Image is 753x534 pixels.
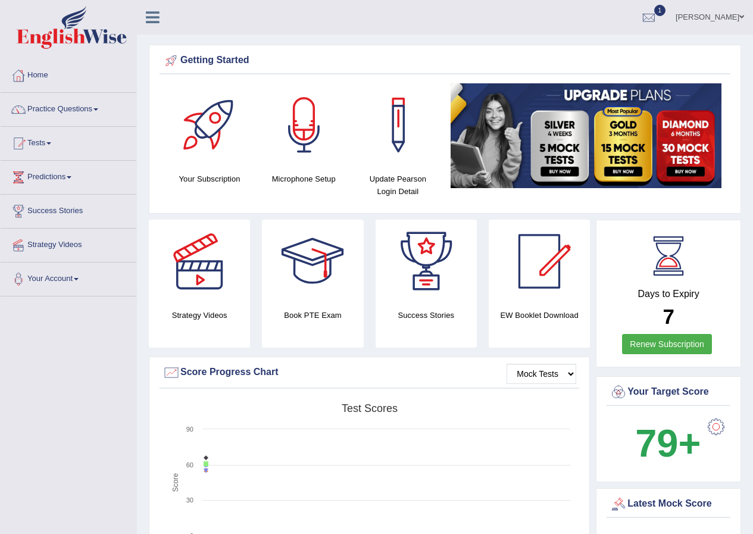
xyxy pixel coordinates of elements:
a: Renew Subscription [622,334,712,354]
a: Practice Questions [1,93,136,123]
h4: Success Stories [376,309,477,321]
a: Predictions [1,161,136,191]
div: Latest Mock Score [610,495,727,513]
h4: Book PTE Exam [262,309,363,321]
text: 90 [186,426,193,433]
div: Your Target Score [610,383,727,401]
h4: Your Subscription [168,173,251,185]
div: Getting Started [163,52,727,70]
h4: Update Pearson Login Detail [357,173,439,198]
h4: EW Booklet Download [489,309,590,321]
a: Strategy Videos [1,229,136,258]
text: 30 [186,496,193,504]
tspan: Score [171,473,180,492]
h4: Days to Expiry [610,289,727,299]
b: 79+ [635,421,701,465]
h4: Microphone Setup [263,173,345,185]
a: Home [1,59,136,89]
img: small5.jpg [451,83,721,188]
h4: Strategy Videos [149,309,250,321]
text: 60 [186,461,193,469]
a: Success Stories [1,195,136,224]
b: 7 [663,305,674,328]
a: Your Account [1,263,136,292]
a: Tests [1,127,136,157]
div: Score Progress Chart [163,364,576,382]
span: 1 [654,5,666,16]
tspan: Test scores [342,402,398,414]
